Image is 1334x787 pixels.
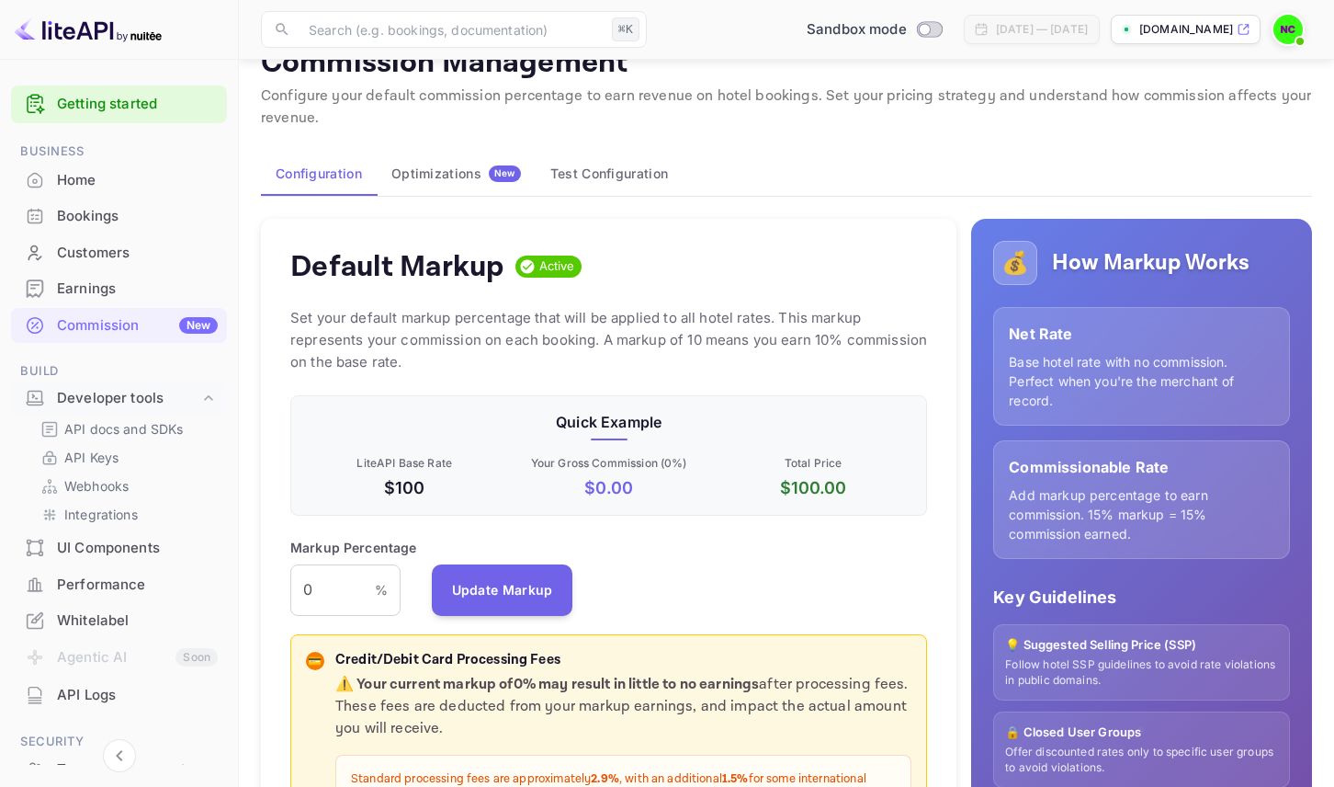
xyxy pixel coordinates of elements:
span: Active [532,257,582,276]
div: API Logs [11,678,227,713]
p: [DOMAIN_NAME] [1139,21,1233,38]
a: Bookings [11,199,227,233]
p: 🔒 Closed User Groups [1005,724,1278,742]
a: UI Components [11,530,227,565]
p: Markup Percentage [290,538,417,557]
button: Collapse navigation [103,739,136,772]
div: Home [57,170,218,191]
div: Integrations [33,501,220,528]
button: Test Configuration [536,152,683,196]
div: Switch to Production mode [799,19,949,40]
img: Naim Chayata [1273,15,1303,44]
p: Total Price [715,455,911,472]
p: Integrations [64,505,138,524]
p: Base hotel rate with no commission. Perfect when you're the merchant of record. [1009,352,1274,410]
a: Webhooks [40,476,212,496]
p: Credit/Debit Card Processing Fees [335,650,911,671]
div: Developer tools [57,388,199,409]
p: Key Guidelines [993,585,1290,610]
span: New [489,167,521,179]
button: Update Markup [432,565,573,616]
div: Commission [57,315,218,336]
div: Customers [11,235,227,271]
strong: 1.5% [722,771,749,787]
a: CommissionNew [11,308,227,342]
div: API docs and SDKs [33,416,220,442]
p: Add markup percentage to earn commission. 15% markup = 15% commission earned. [1009,485,1274,543]
span: Business [11,142,227,162]
button: Configuration [261,152,377,196]
p: Commissionable Rate [1009,456,1274,478]
p: 💳 [308,653,322,669]
p: Configure your default commission percentage to earn revenue on hotel bookings. Set your pricing ... [261,86,1312,130]
p: LiteAPI Base Rate [306,455,503,472]
p: Commission Management [261,45,1312,82]
a: Team management [11,752,227,786]
a: Home [11,163,227,197]
div: Getting started [11,86,227,123]
div: Earnings [11,271,227,307]
div: New [179,317,218,334]
span: Security [11,732,227,752]
p: 💡 Suggested Selling Price (SSP) [1005,636,1278,655]
p: $100 [306,475,503,500]
div: [DATE] — [DATE] [996,21,1088,38]
h4: Default Markup [290,248,504,285]
h5: How Markup Works [1052,248,1249,278]
div: Performance [57,575,218,596]
div: CommissionNew [11,308,227,344]
a: Performance [11,567,227,601]
div: Home [11,163,227,199]
div: Performance [11,567,227,603]
strong: ⚠️ Your current markup of 0 % may result in little to no earnings [335,675,759,694]
p: $ 100.00 [715,475,911,500]
a: Customers [11,235,227,269]
div: Webhooks [33,473,220,499]
a: API docs and SDKs [40,419,212,439]
p: Your Gross Commission ( 0 %) [510,455,707,472]
div: Bookings [57,206,218,227]
p: Set your default markup percentage that will be applied to all hotel rates. This markup represent... [290,307,927,373]
p: Net Rate [1009,323,1274,345]
a: Integrations [40,505,212,524]
span: Build [11,361,227,382]
div: API Keys [33,444,220,471]
div: Developer tools [11,382,227,415]
p: Quick Example [306,411,911,433]
p: Follow hotel SSP guidelines to avoid rate violations in public domains. [1005,657,1278,689]
a: API Keys [40,448,212,467]
div: UI Components [57,538,218,559]
div: Team management [57,759,218,781]
p: 💰 [1001,246,1029,279]
img: LiteAPI logo [15,15,162,44]
div: ⌘K [612,17,639,41]
div: Bookings [11,199,227,234]
input: Search (e.g. bookings, documentation) [298,11,605,48]
div: Earnings [57,279,218,300]
div: API Logs [57,685,218,706]
p: API docs and SDKs [64,419,184,439]
a: API Logs [11,678,227,712]
div: Whitelabel [57,610,218,632]
p: % [375,580,388,599]
a: Getting started [57,94,218,115]
p: Webhooks [64,476,129,496]
p: API Keys [64,448,119,467]
a: Earnings [11,271,227,305]
div: UI Components [11,530,227,566]
div: Optimizations [391,165,521,182]
input: 0 [290,565,375,616]
span: Sandbox mode [807,19,907,40]
p: $ 0.00 [510,475,707,500]
a: Whitelabel [11,603,227,637]
div: Customers [57,243,218,264]
p: after processing fees. These fees are deducted from your markup earnings, and impact the actual a... [335,674,911,740]
p: Offer discounted rates only to specific user groups to avoid violations. [1005,745,1278,776]
strong: 2.9% [591,771,619,787]
div: Whitelabel [11,603,227,639]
